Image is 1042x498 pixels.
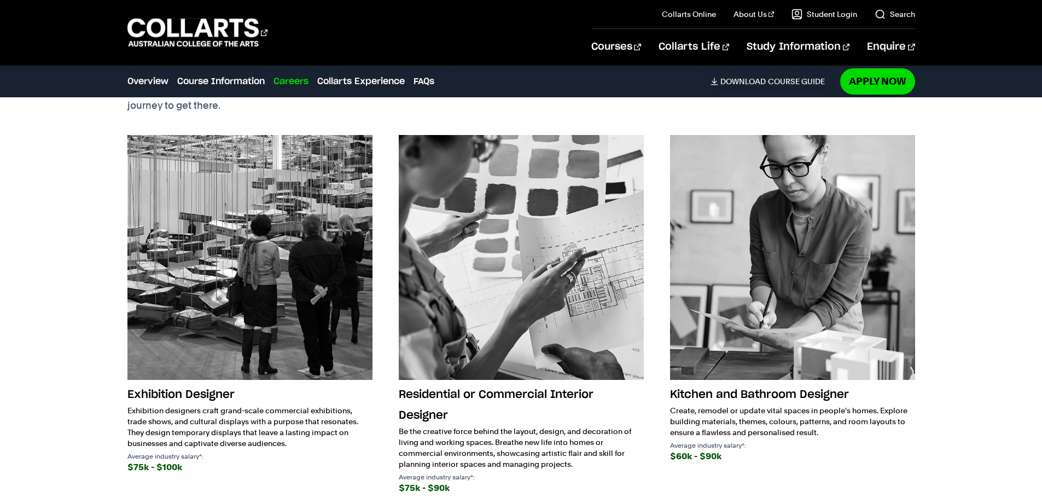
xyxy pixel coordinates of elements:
a: About Us [734,9,774,20]
p: Average industry salary*: [670,442,915,449]
p: Create, remodel or update vital spaces in people's homes. Explore building materials, themes, col... [670,405,915,438]
div: $75k - $100k [127,460,372,475]
span: Download [720,77,766,86]
a: DownloadCourse Guide [711,77,834,86]
div: $60k - $90k [670,449,915,464]
a: Courses [591,29,641,65]
a: Search [875,9,915,20]
a: Careers [273,75,308,88]
p: Be the creative force behind the layout, design, and decoration of living and working spaces. Bre... [399,426,644,470]
h3: Exhibition Designer [127,384,372,405]
p: Exhibition designers craft grand-scale commercial exhibitions, trade shows, and cultural displays... [127,405,372,449]
h3: Kitchen and Bathroom Designer [670,384,915,405]
a: Study Information [747,29,849,65]
a: Collarts Life [659,29,729,65]
h3: Residential or Commercial Interior Designer [399,384,644,426]
a: FAQs [414,75,434,88]
a: Apply Now [840,68,915,94]
a: Overview [127,75,168,88]
a: Student Login [791,9,857,20]
div: $75k - $90k [399,481,644,496]
a: Collarts Experience [317,75,405,88]
a: Course Information [177,75,265,88]
a: Enquire [867,29,915,65]
p: Average industry salary*: [127,453,372,460]
a: Collarts Online [662,9,716,20]
div: Go to homepage [127,17,267,48]
p: Average industry salary*: [399,474,644,481]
